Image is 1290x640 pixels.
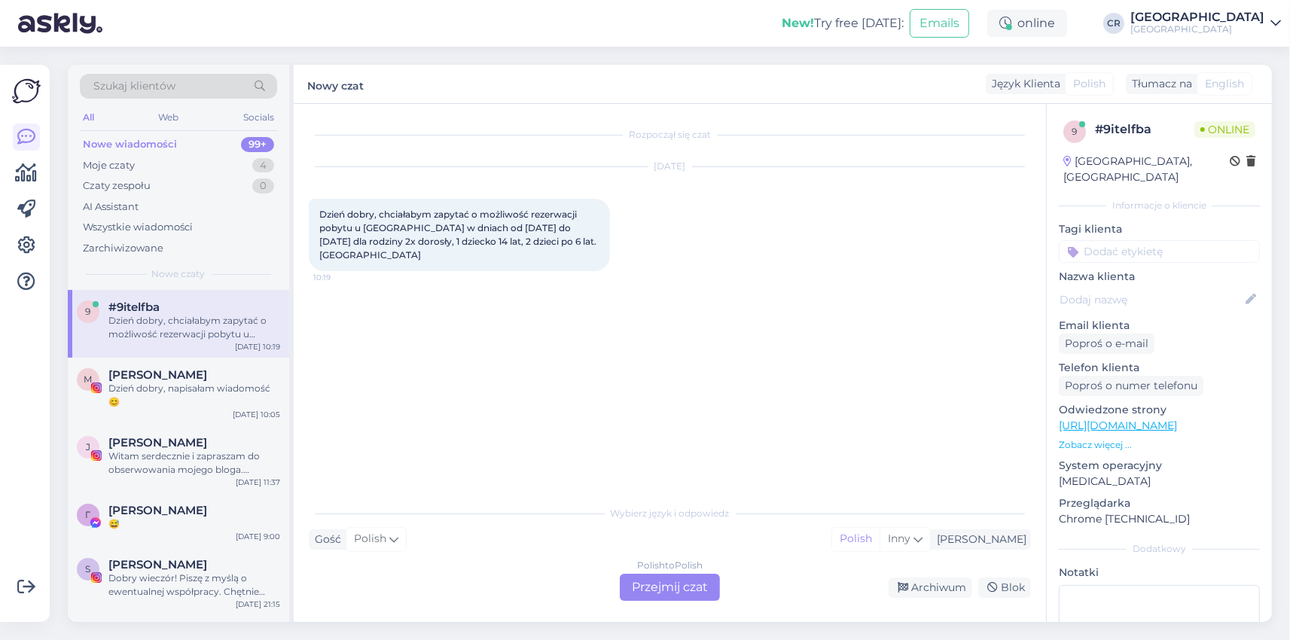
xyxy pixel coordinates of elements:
[108,314,280,341] div: Dzień dobry, chciałabym zapytać o możliwość rezerwacji pobytu u [GEOGRAPHIC_DATA] w dniach od [DA...
[1130,11,1281,35] a: [GEOGRAPHIC_DATA][GEOGRAPHIC_DATA]
[889,578,972,598] div: Archiwum
[83,178,151,194] div: Czaty zespołu
[1059,511,1260,527] p: Chrome [TECHNICAL_ID]
[108,517,280,531] div: 😅
[108,450,280,477] div: Witam serdecznie i zapraszam do obserwowania mojego bloga. Obecnie posiadam ponad 22 tys. followe...
[108,300,160,314] span: #9itelfba
[86,563,91,574] span: S
[309,507,1031,520] div: Wybierz język i odpowiedz
[156,108,182,127] div: Web
[978,578,1031,598] div: Blok
[319,209,599,261] span: Dzień dobry, chciałabym zapytać o możliwość rezerwacji pobytu u [GEOGRAPHIC_DATA] w dniach od [DA...
[83,220,193,235] div: Wszystkie wiadomości
[1095,120,1194,139] div: # 9itelfba
[1059,495,1260,511] p: Przeglądarka
[986,76,1060,92] div: Język Klienta
[86,306,91,317] span: 9
[313,272,370,283] span: 10:19
[1059,221,1260,237] p: Tagi klienta
[86,441,90,453] span: J
[93,78,175,94] span: Szukaj klientów
[108,436,207,450] span: Joanna Wesołek
[620,574,720,601] div: Przejmij czat
[1205,76,1244,92] span: English
[832,528,880,550] div: Polish
[86,509,91,520] span: Г
[1060,291,1243,308] input: Dodaj nazwę
[83,200,139,215] div: AI Assistant
[1059,402,1260,418] p: Odwiedzone strony
[108,558,207,571] span: Sylwia Tomczak
[236,477,280,488] div: [DATE] 11:37
[236,531,280,542] div: [DATE] 9:00
[233,409,280,420] div: [DATE] 10:05
[108,368,207,382] span: Monika Kowalewska
[235,341,280,352] div: [DATE] 10:19
[236,599,280,610] div: [DATE] 21:15
[987,10,1067,37] div: online
[1059,438,1260,452] p: Zobacz więcej ...
[108,571,280,599] div: Dobry wieczór! Piszę z myślą o ewentualnej współpracy. Chętnie przygotuję materiały w ramach poby...
[309,128,1031,142] div: Rozpoczął się czat
[1126,76,1192,92] div: Tłumacz na
[83,158,135,173] div: Moje czaty
[637,559,703,572] div: Polish to Polish
[80,108,97,127] div: All
[1059,360,1260,376] p: Telefon klienta
[1059,542,1260,556] div: Dodatkowy
[252,158,274,173] div: 4
[1059,240,1260,263] input: Dodać etykietę
[1059,334,1154,354] div: Poproś o e-mail
[1063,154,1230,185] div: [GEOGRAPHIC_DATA], [GEOGRAPHIC_DATA]
[931,532,1026,547] div: [PERSON_NAME]
[1130,23,1264,35] div: [GEOGRAPHIC_DATA]
[309,532,341,547] div: Gość
[307,74,364,94] label: Nowy czat
[1059,269,1260,285] p: Nazwa klienta
[910,9,969,38] button: Emails
[1059,318,1260,334] p: Email klienta
[83,137,177,152] div: Nowe wiadomości
[1194,121,1255,138] span: Online
[1072,126,1078,137] span: 9
[108,382,280,409] div: Dzień dobry, napisałam wiadomość 😊
[354,531,386,547] span: Polish
[1059,376,1203,396] div: Poproś o numer telefonu
[1059,474,1260,489] p: [MEDICAL_DATA]
[1059,458,1260,474] p: System operacyjny
[241,137,274,152] div: 99+
[84,373,93,385] span: M
[152,267,206,281] span: Nowe czaty
[1103,13,1124,34] div: CR
[1130,11,1264,23] div: [GEOGRAPHIC_DATA]
[1059,565,1260,581] p: Notatki
[1059,419,1177,432] a: [URL][DOMAIN_NAME]
[1059,199,1260,212] div: Informacje o kliencie
[108,504,207,517] span: Галина Попова
[83,241,163,256] div: Zarchiwizowane
[888,532,910,545] span: Inny
[1073,76,1105,92] span: Polish
[309,160,1031,173] div: [DATE]
[782,16,814,30] b: New!
[782,14,904,32] div: Try free [DATE]:
[12,77,41,105] img: Askly Logo
[240,108,277,127] div: Socials
[252,178,274,194] div: 0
